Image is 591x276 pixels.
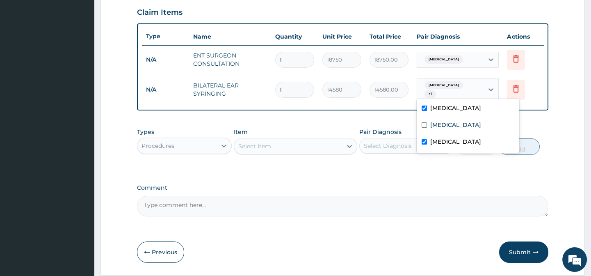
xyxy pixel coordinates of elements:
div: Select Diagnosis [364,142,412,150]
th: Pair Diagnosis [413,28,503,45]
div: Minimize live chat window [135,4,154,24]
span: [MEDICAL_DATA] [424,55,463,64]
img: d_794563401_company_1708531726252_794563401 [15,41,33,62]
label: Pair Diagnosis [359,128,402,136]
label: [MEDICAL_DATA] [430,104,481,112]
div: Chat with us now [43,46,138,57]
label: Item [234,128,248,136]
button: Previous [137,241,184,263]
th: Actions [503,28,544,45]
td: N/A [142,52,189,67]
th: Unit Price [318,28,365,45]
button: Submit [499,241,548,263]
span: [MEDICAL_DATA] [424,81,463,90]
span: We're online! [48,85,113,168]
textarea: Type your message and hit 'Enter' [4,186,156,215]
th: Name [189,28,271,45]
h3: Claim Items [137,8,183,17]
div: Procedures [141,142,174,150]
label: Comment [137,184,548,191]
div: Select Item [238,142,271,150]
th: Total Price [365,28,413,45]
label: [MEDICAL_DATA] [430,121,481,129]
span: + 1 [424,90,436,98]
td: BILATERAL EAR SYRINGING [189,77,271,102]
th: Quantity [271,28,318,45]
th: Type [142,29,189,44]
td: N/A [142,82,189,97]
label: [MEDICAL_DATA] [430,138,481,146]
td: ENT SURGEON CONSULTATION [189,47,271,72]
label: Types [137,129,154,136]
button: Add [499,138,540,155]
